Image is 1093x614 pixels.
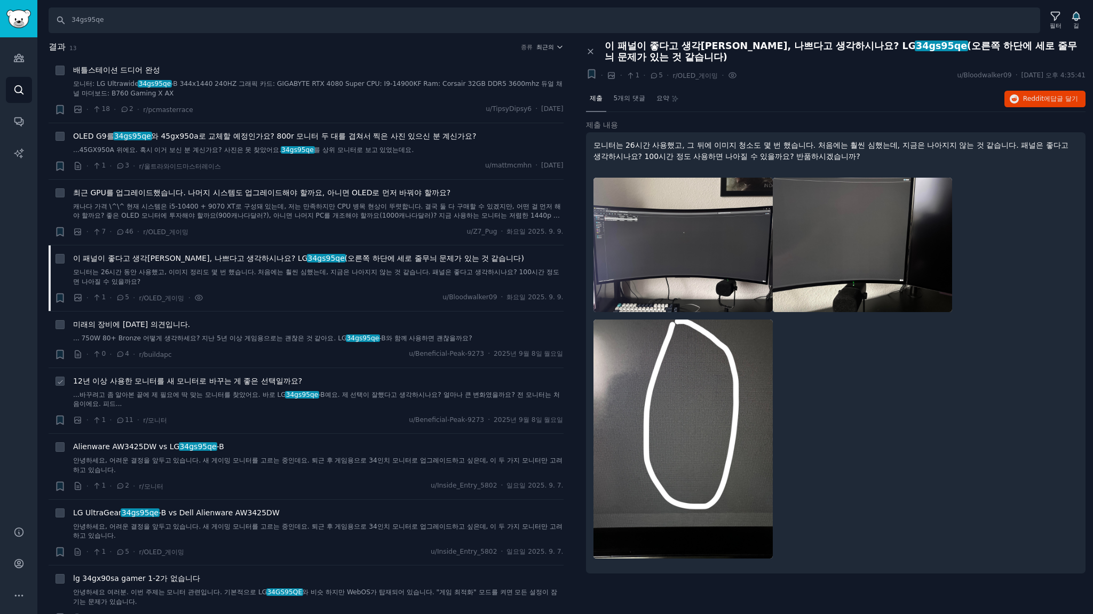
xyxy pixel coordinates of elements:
[506,482,563,489] font: 일요일 2025. 9. 7.
[125,228,133,235] font: 46
[73,390,564,409] a: ...바꾸려고 좀 알아본 끝에 제 필요에 딱 맞는 모니터를 찾았어요. 바로 LG34gs95qe-B예요. 제 선택이 잘했다고 생각하시나요? 얼마나 큰 변화였을까요? 전 모니터는...
[586,121,618,129] font: 제출 내용
[593,178,773,312] img: 이 패널이 좋다고 생각하시나요, 나쁘다고 생각하시나요? LG 34GS95QE (오른쪽 하단에 세로 줄무늬 문제가 있는 것 같습니다)
[488,350,490,357] font: ·
[593,320,773,559] img: 이 패널이 좋다고 생각하시나요, 나쁘다고 생각하시나요? LG 34GS95QE (오른쪽 하단에 세로 줄무늬 문제가 있는 것 같습니다)
[73,253,524,264] a: 이 패널이 좋다고 생각[PERSON_NAME], 나쁘다고 생각하시나요? LG34gs95qe(오른쪽 하단에 세로 줄무늬 문제가 있는 것 같습니다)
[109,482,112,490] font: ·
[86,293,89,302] font: ·
[73,132,114,140] font: OLED G9를
[773,178,952,312] img: 이 패널이 좋다고 생각하시나요, 나쁘다고 생각하시나요? LG 34GS95QE (오른쪽 하단에 세로 줄무늬 문제가 있는 것 같습니다)
[125,482,129,489] font: 2
[133,293,135,302] font: ·
[1073,22,1079,29] font: 길
[601,71,603,79] font: ·
[139,483,163,490] font: r/모니터
[73,573,200,584] a: lg 34gx90sa gamer 1-2가 없습니다
[614,94,646,102] font: 5개의 댓글
[1050,22,1062,29] font: 필터
[1067,9,1086,31] button: 길
[101,228,106,235] font: 7
[73,146,281,154] font: ...45GX950A 위에요. 혹시 이거 보신 분 계신가요? 사진은 못 찾았어요.
[133,547,135,556] font: ·
[133,482,135,490] font: ·
[101,416,106,424] font: 1
[73,131,476,142] a: OLED G9를34gs95qe와 45gx950a로 교체할 예정인가요? 800r 모니터 두 대를 겹쳐서 찍은 사진 있으신 분 계신가요?
[431,482,497,489] font: u/Inside_Entry_5802
[69,45,76,51] font: 13
[139,351,171,358] font: r/buildapc
[659,71,663,79] font: 5
[347,334,379,342] font: 34gs95qe
[137,416,139,424] font: ·
[73,523,563,540] font: 안녕하세요, 어려운 결정을 앞두고 있습니다. 새 게이밍 모니터를 고르는 중인데요. 퇴근 후 게임용으로 34인치 모니터로 업그레이드하고 싶은데, 이 두 가지 모니터만 고려하고 ...
[379,334,472,342] font: -B와 함께 사용하면 괜찮을까요?
[267,588,302,596] font: 34GS95QE
[281,146,314,154] font: 34gs95qe
[109,162,112,170] font: ·
[672,72,718,79] font: r/OLED_게이밍
[188,293,190,302] font: ·
[916,41,967,51] font: 34gs95qe
[501,548,503,555] font: ·
[101,350,106,357] font: 0
[101,293,106,301] font: 1
[957,71,1011,79] font: u/Bloodwalker09
[442,293,497,301] font: u/Bloodwalker09
[133,162,135,170] font: ·
[535,162,537,169] font: ·
[73,377,302,385] font: 12년 이상 사용한 모니터를 새 모니터로 바꾸는 게 좋은 선택일까요?
[73,268,559,285] font: 모니터는 26시간 동안 사용했고, 이미지 정리도 몇 번 했습니다. 처음에는 훨씬 심했는데, 지금은 나아지지 않는 것 같습니다. 패널은 좋다고 생각하시나요? 100시간 정도면 ...
[521,44,533,50] font: 종류
[1016,71,1018,79] font: ·
[73,574,200,583] font: lg 34gx90sa gamer 1-2가 없습니다
[1004,91,1086,108] button: Reddit에답글 달기
[73,334,564,344] a: ... 750W 80+ Bronze 어떻게 생각하세요? 지난 5년 이상 게임용으로는 괜찮은 것 같아요. LG34gs95qe-B와 함께 사용하면 괜찮을까요?
[314,146,414,154] font: 를 상위 모니터로 보고 있었는데요.
[501,228,503,235] font: ·
[73,80,563,97] font: -B 344x1440 240HZ 그래픽 카드: GIGABYTE RTX 4080 Super CPU: I9-14900KF Ram: Corsair 32GB DDR5 3600mhz ...
[541,105,563,113] font: [DATE]
[73,391,286,398] font: ...바꾸려고 좀 알아본 끝에 제 필요에 딱 맞는 모니터를 찾았어요. 바로 LG
[139,294,184,302] font: r/OLED_게이밍
[635,71,639,79] font: 1
[125,548,129,555] font: 5
[431,548,497,555] font: u/Inside_Entry_5802
[73,457,563,474] font: 안녕하세요, 어려운 결정을 앞두고 있습니다. 새 게이밍 모니터를 고르는 중인데요. 퇴근 후 게임용으로 34인치 모니터로 업그레이드하고 싶은데, 이 두 가지 모니터만 고려하고 ...
[143,106,193,114] font: r/pcmasterrace
[125,293,129,301] font: 5
[217,442,224,451] font: -B
[541,162,563,169] font: [DATE]
[494,350,563,357] font: 2025년 9월 8일 월요일
[73,187,450,198] a: 최근 GPU를 업그레이드했습니다. 나머지 시스템도 업그레이드해야 할까요, 아니면 OLED로 먼저 바꿔야 할까요?
[86,350,89,358] font: ·
[73,254,308,262] font: 이 패널이 좋다고 생각[PERSON_NAME], 나쁘다고 생각하시나요? LG
[605,41,1078,62] font: (오른쪽 하단에 세로 줄무늬 문제가 있는 것 같습니다)
[73,202,564,221] a: 캐나다 가격 \^\^ 현재 시스템은 i5-10400 + 9070 XT로 구성돼 있는데, 저는 만족하지만 CPU 병목 현상이 뚜렷합니다. 결국 둘 다 구매할 수 있겠지만, 어떤...
[6,10,31,28] img: GummySearch 로고
[73,588,564,607] a: 안녕하세요 여러분. 이번 주제는 모니터 관련입니다. 기본적으로 LG34GS95QE와 비슷 하지만 WebOS가 탑재되어 있습니다. "게임 최적화" 모드를 켜면 모든 설정이 잠기...
[137,105,139,114] font: ·
[308,254,345,262] font: 34gs95qe
[409,350,484,357] font: u/Beneficial-Peak-9273
[125,162,129,169] font: 3
[494,416,563,424] font: 2025년 9월 8일 월요일
[73,442,179,451] font: Alienware AW3425DW vs LG
[501,293,503,301] font: ·
[409,416,484,424] font: u/Beneficial-Peak-9273
[159,508,280,517] font: -B vs Dell Alienware AW3425DW
[143,417,167,424] font: r/모니터
[114,132,151,140] font: 34gs95qe
[1021,71,1086,79] font: [DATE] 오후 4:35:41
[536,43,564,51] button: 최근의
[722,71,724,79] font: ·
[73,522,564,541] a: 안녕하세요, 어려운 결정을 앞두고 있습니다. 새 게이밍 모니터를 고르는 중인데요. 퇴근 후 게임용으로 34인치 모니터로 업그레이드하고 싶은데, 이 두 가지 모니터만 고려하고 ...
[73,588,267,596] font: 안녕하세요 여러분. 이번 주제는 모니터 관련입니다. 기본적으로 LG
[620,71,622,79] font: ·
[179,442,216,451] font: 34gs95qe
[73,376,302,387] a: 12년 이상 사용한 모니터를 새 모니터로 바꾸는 게 좋은 선택일까요?
[86,482,89,490] font: ·
[109,293,112,302] font: ·
[109,416,112,424] font: ·
[139,548,184,556] font: r/OLED_게이밍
